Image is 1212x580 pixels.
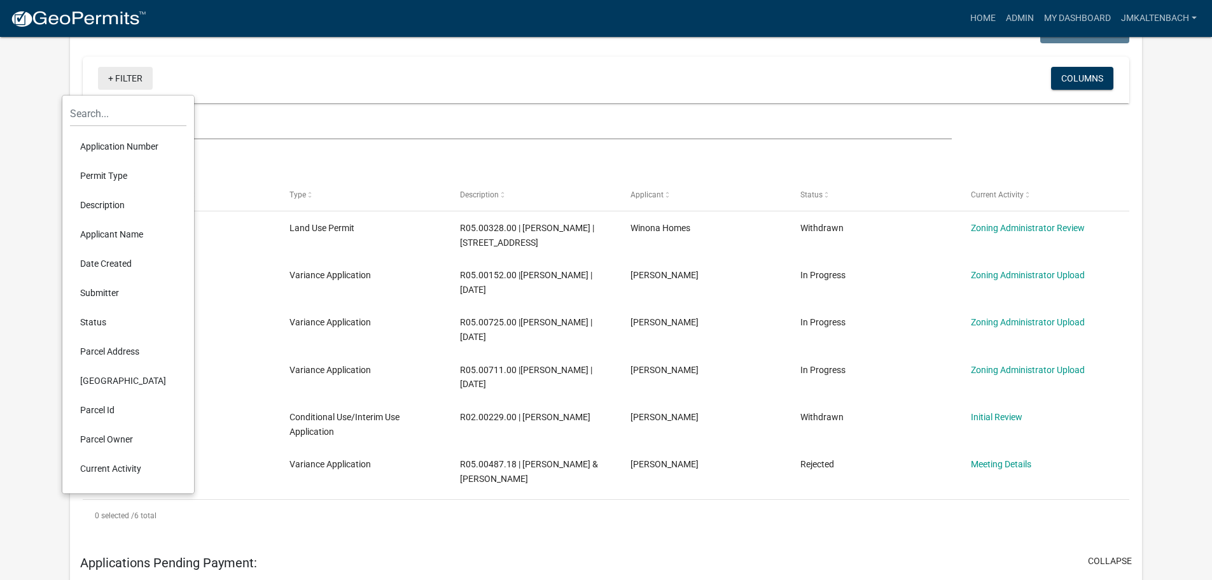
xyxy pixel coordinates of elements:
span: Seth Tentis [630,270,699,280]
li: Parcel Id [70,395,186,425]
li: Description [70,190,186,220]
span: Variance Application [289,317,371,327]
a: jmkaltenbach [1116,6,1202,31]
span: Withdrawn [800,223,844,233]
a: Zoning Administrator Upload [971,365,1085,375]
li: Current Activity [70,454,186,483]
datatable-header-cell: Applicant [618,180,788,210]
span: 0 selected / [95,511,134,520]
li: Date Created [70,249,186,278]
span: R02.00229.00 | Brian Ruhoff [460,412,590,422]
span: In Progress [800,317,846,327]
div: collapse [70,8,1142,544]
a: My Dashboard [1039,6,1116,31]
span: In Progress [800,365,846,375]
span: Land Use Permit [289,223,354,233]
span: Conditional Use/Interim Use Application [289,412,400,437]
a: Initial Review [971,412,1022,422]
span: Description [460,190,499,199]
li: Applicant Name [70,220,186,249]
datatable-header-cell: Current Activity [959,180,1129,210]
span: Variance Application [289,365,371,375]
span: Current Activity [971,190,1024,199]
span: Brian Ruhoff [630,412,699,422]
a: Home [965,6,1001,31]
span: R05.00487.18 | David & Susan Metz [460,459,598,484]
span: R05.00328.00 | MARK ANTHONY GRANER | 19606 COUNTY ROAD 18 [460,223,594,248]
input: Search for applications [83,113,951,139]
span: R05.00152.00 |Seth Tentis | 09/19/2025 [460,270,592,295]
span: Rejected [800,459,834,469]
span: Robert Fleming [630,317,699,327]
li: Status [70,308,186,337]
span: Type [289,190,306,199]
span: Joseph Hines [630,365,699,375]
span: Variance Application [289,270,371,280]
a: Meeting Details [971,459,1031,469]
a: + Filter [98,67,153,90]
button: Columns [1051,67,1113,90]
div: 6 total [83,500,1129,532]
span: Variance Application [289,459,371,469]
span: In Progress [800,270,846,280]
li: Permit Type [70,161,186,190]
input: Search... [70,101,186,127]
span: Withdrawn [800,412,844,422]
span: R05.00725.00 |Tim Duellman | 09/15/2025 [460,317,592,342]
datatable-header-cell: Type [277,180,448,210]
li: Parcel Owner [70,425,186,454]
li: Parcel Address [70,337,186,366]
li: Application Number [70,132,186,161]
span: Status [800,190,823,199]
a: Zoning Administrator Upload [971,317,1085,327]
span: Applicant [630,190,664,199]
button: collapse [1088,555,1132,568]
li: [GEOGRAPHIC_DATA] [70,366,186,395]
a: Admin [1001,6,1039,31]
li: Submitter [70,278,186,308]
a: Zoning Administrator Upload [971,270,1085,280]
datatable-header-cell: Status [788,180,959,210]
span: Winona Homes [630,223,690,233]
a: Zoning Administrator Review [971,223,1085,233]
h5: Applications Pending Payment: [80,555,257,570]
span: R05.00711.00 |Joseph Hines | 09/08/2025 [460,365,592,390]
datatable-header-cell: Description [448,180,618,210]
span: Shari Bartlett [630,459,699,469]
